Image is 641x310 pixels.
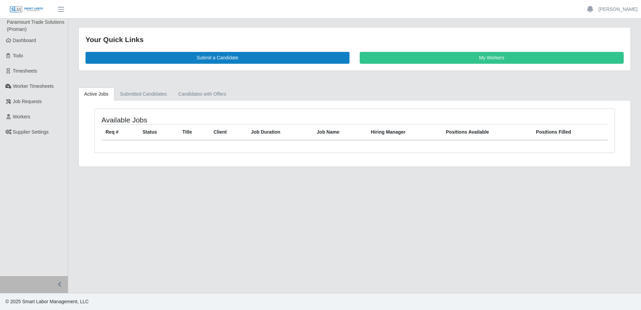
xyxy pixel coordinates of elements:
span: Paramount Trade Solutions (Proman) [7,19,64,32]
th: Positions Filled [532,124,608,140]
span: Workers [13,114,31,119]
a: [PERSON_NAME] [599,6,638,13]
span: Todo [13,53,23,58]
span: Dashboard [13,38,36,43]
a: My Workers [360,52,624,64]
th: Job Name [313,124,367,140]
span: © 2025 Smart Labor Management, LLC [5,299,89,304]
span: Worker Timesheets [13,83,54,89]
th: Job Duration [247,124,313,140]
th: Status [138,124,178,140]
a: Candidates with Offers [172,88,232,101]
h4: Available Jobs [101,116,306,124]
span: Job Requests [13,99,42,104]
a: Active Jobs [78,88,114,101]
th: Client [209,124,247,140]
img: SLM Logo [10,6,43,13]
a: Submitted Candidates [114,88,173,101]
div: Your Quick Links [86,34,624,45]
th: Hiring Manager [367,124,442,140]
th: Title [178,124,209,140]
span: Timesheets [13,68,37,74]
a: Submit a Candidate [86,52,350,64]
th: Positions Available [442,124,532,140]
span: Supplier Settings [13,129,49,135]
th: Req # [101,124,138,140]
